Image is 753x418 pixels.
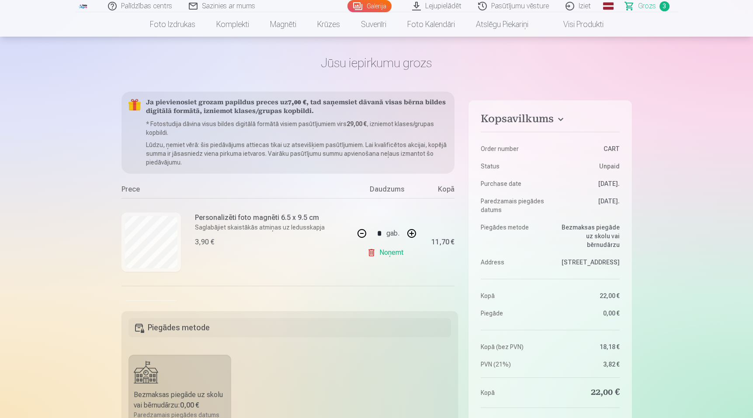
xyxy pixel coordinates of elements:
p: * Fotostudija dāvina visus bildes digitālā formātā visiem pasūtījumiem virs , izniemot klases/gru... [146,120,448,137]
a: Komplekti [206,12,260,37]
dt: Order number [481,144,546,153]
div: Bezmaksas piegāde uz skolu vai bērnudārzu : [134,390,226,411]
div: Kopā [420,184,455,198]
a: Foto kalendāri [397,12,465,37]
div: Daudzums [354,184,420,198]
dt: Paredzamais piegādes datums [481,197,546,214]
b: 7,00 € [288,99,306,106]
span: 3 [659,1,670,11]
button: Kopsavilkums [481,113,619,128]
dd: [STREET_ADDRESS] [555,258,620,267]
b: 29,00 € [347,120,367,127]
b: 0,00 € [180,401,199,409]
dd: 0,00 € [555,309,620,318]
dd: [DATE]. [555,179,620,188]
p: Lūdzu, ņemiet vērā: šis piedāvājums attiecas tikai uz atsevišķiem pasūtījumiem. Lai kvalificētos ... [146,140,448,167]
a: Atslēgu piekariņi [465,12,539,37]
a: Visi produkti [539,12,614,37]
span: Grozs [638,1,656,11]
div: 3,90 € [195,237,214,247]
dt: Piegādes metode [481,223,546,249]
h5: Piegādes metode [128,318,451,337]
p: Saglabājiet skaistākās atmiņas uz ledusskapja [195,223,325,232]
div: gab. [386,223,399,244]
h6: Personalizēti foto magnēti 6.5 x 9.5 cm [195,212,325,223]
dt: Kopā (bez PVN) [481,343,546,351]
dd: 3,82 € [555,360,620,369]
a: Noņemt [367,244,407,261]
a: Foto izdrukas [139,12,206,37]
a: Krūzes [307,12,350,37]
dd: Bezmaksas piegāde uz skolu vai bērnudārzu [555,223,620,249]
dd: 18,18 € [555,343,620,351]
dt: Kopā [481,291,546,300]
dt: Address [481,258,546,267]
h1: Jūsu iepirkumu grozs [121,55,632,71]
dd: 22,00 € [555,291,620,300]
dd: [DATE]. [555,197,620,214]
h6: Silikona atslēgu piekariņš ar diviem fotoattēliem 3.5 x 4.5 cm [195,300,349,321]
dt: PVN (21%) [481,360,546,369]
dt: Status [481,162,546,171]
dt: Piegāde [481,309,546,318]
a: Suvenīri [350,12,397,37]
dd: CART [555,144,620,153]
dd: 22,00 € [555,387,620,399]
span: Unpaid [599,162,620,171]
dt: Purchase date [481,179,546,188]
dt: Kopā [481,387,546,399]
div: 11,70 € [431,240,455,245]
div: Prece [121,184,354,198]
h5: Ja pievienosiet grozam papildus preces uz , tad saņemsiet dāvanā visas bērna bildes digitālā form... [146,99,448,116]
a: Magnēti [260,12,307,37]
img: /fa1 [79,3,88,9]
